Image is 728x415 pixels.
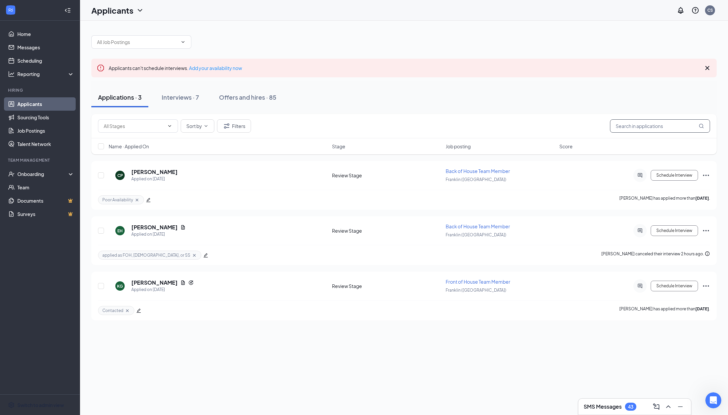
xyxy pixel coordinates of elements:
[628,404,633,410] div: 43
[17,207,74,221] a: SurveysCrown
[97,64,105,72] svg: Error
[651,401,662,412] button: ComposeMessage
[17,41,74,54] a: Messages
[17,194,74,207] a: DocumentsCrown
[619,306,710,315] p: [PERSON_NAME] has applied more than .
[559,143,573,150] span: Score
[189,65,242,71] a: Add your availability now
[192,253,197,258] svg: Cross
[663,401,674,412] button: ChevronUp
[446,288,506,293] span: Franklin ([GEOGRAPHIC_DATA])
[131,231,186,238] div: Applied on [DATE]
[97,38,178,46] input: All Job Postings
[223,122,231,130] svg: Filter
[675,401,686,412] button: Minimize
[8,157,73,163] div: Team Management
[102,252,190,258] span: applied as FOH, [DEMOGRAPHIC_DATA], or SS
[102,197,133,203] span: Poor Availability
[131,224,178,231] h5: [PERSON_NAME]
[64,7,71,14] svg: Collapse
[705,251,710,256] svg: Info
[98,93,142,101] div: Applications · 3
[8,402,15,408] svg: Settings
[703,64,711,72] svg: Cross
[636,228,644,233] svg: ActiveChat
[652,403,660,411] svg: ComposeMessage
[446,143,471,150] span: Job posting
[117,283,123,289] div: KG
[131,286,194,293] div: Applied on [DATE]
[131,279,178,286] h5: [PERSON_NAME]
[651,170,698,181] button: Schedule Interview
[91,5,133,16] h1: Applicants
[134,197,140,203] svg: Cross
[7,7,14,13] svg: WorkstreamLogo
[162,93,199,101] div: Interviews · 7
[104,122,164,130] input: All Stages
[131,176,178,182] div: Applied on [DATE]
[17,97,74,111] a: Applicants
[203,123,209,129] svg: ChevronDown
[702,282,710,290] svg: Ellipses
[702,227,710,235] svg: Ellipses
[180,280,186,285] svg: Document
[610,119,710,133] input: Search in applications
[109,143,149,150] span: Name · Applied On
[125,308,130,313] svg: Cross
[8,87,73,93] div: Hiring
[8,171,15,177] svg: UserCheck
[677,6,685,14] svg: Notifications
[17,27,74,41] a: Home
[446,232,506,237] span: Franklin ([GEOGRAPHIC_DATA])
[217,119,251,133] button: Filter Filters
[117,173,123,178] div: CP
[17,402,64,408] div: Switch to admin view
[102,308,123,313] span: Contacted
[707,7,713,13] div: CS
[136,6,144,14] svg: ChevronDown
[695,196,709,201] b: [DATE]
[203,253,208,258] span: edit
[17,124,74,137] a: Job Postings
[446,177,506,182] span: Franklin ([GEOGRAPHIC_DATA])
[109,65,242,71] span: Applicants can't schedule interviews.
[180,225,186,230] svg: Document
[702,171,710,179] svg: Ellipses
[181,119,214,133] button: Sort byChevronDown
[188,280,194,285] svg: Reapply
[446,168,510,174] span: Back of House Team Member
[695,306,709,311] b: [DATE]
[651,281,698,291] button: Schedule Interview
[699,123,704,129] svg: MagnifyingGlass
[131,168,178,176] h5: [PERSON_NAME]
[167,123,172,129] svg: ChevronDown
[676,403,684,411] svg: Minimize
[17,181,74,194] a: Team
[664,403,672,411] svg: ChevronUp
[146,198,151,202] span: edit
[332,143,345,150] span: Stage
[17,171,69,177] div: Onboarding
[584,403,622,410] h3: SMS Messages
[17,71,75,77] div: Reporting
[180,39,186,45] svg: ChevronDown
[691,6,699,14] svg: QuestionInfo
[117,228,123,234] div: EH
[17,54,74,67] a: Scheduling
[332,283,442,289] div: Review Stage
[17,111,74,124] a: Sourcing Tools
[8,71,15,77] svg: Analysis
[17,137,74,151] a: Talent Network
[186,124,202,128] span: Sort by
[636,173,644,178] svg: ActiveChat
[601,251,710,260] div: [PERSON_NAME] canceled their interview 2 hours ago.
[219,93,276,101] div: Offers and hires · 85
[619,195,710,204] p: [PERSON_NAME] has applied more than .
[332,227,442,234] div: Review Stage
[446,223,510,229] span: Back of House Team Member
[705,392,721,408] iframe: Intercom live chat
[636,283,644,289] svg: ActiveChat
[136,308,141,313] span: edit
[651,225,698,236] button: Schedule Interview
[332,172,442,179] div: Review Stage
